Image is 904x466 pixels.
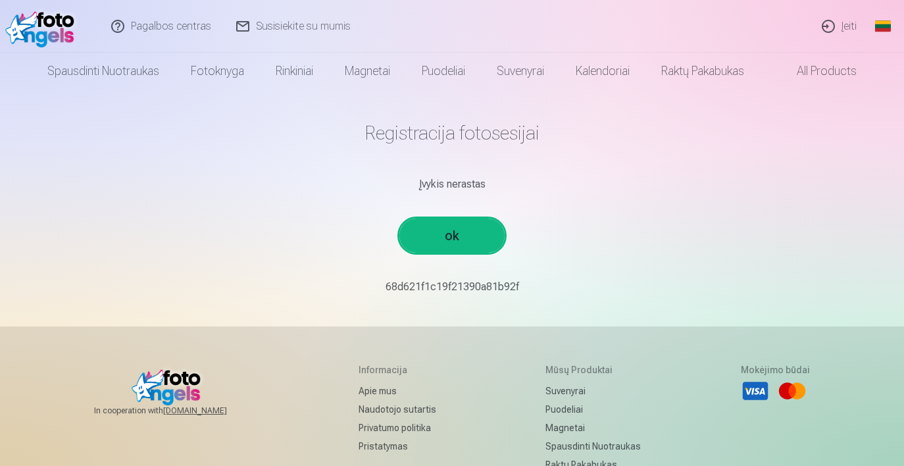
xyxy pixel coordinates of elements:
[545,419,641,437] a: Magnetai
[560,53,645,90] a: Kalendoriai
[32,53,175,90] a: Spausdinti nuotraukas
[359,363,446,376] h5: Informacija
[175,53,260,90] a: Fotoknyga
[359,437,446,455] a: Pristatymas
[359,382,446,400] a: Apie mus
[406,53,481,90] a: Puodeliai
[545,382,641,400] a: Suvenyrai
[481,53,560,90] a: Suvenyrai
[163,405,259,416] a: [DOMAIN_NAME]
[5,5,81,47] img: /fa2
[741,363,810,376] h5: Mokėjimo būdai
[260,53,329,90] a: Rinkiniai
[68,279,836,295] p: 68d621f1c19f21390a81b92f￼￼
[94,405,259,416] span: In cooperation with
[399,219,505,253] a: ok
[68,176,836,192] div: Įvykis nerastas
[545,363,641,376] h5: Mūsų produktai
[760,53,872,90] a: All products
[359,400,446,419] a: Naudotojo sutartis
[545,400,641,419] a: Puodeliai
[645,53,760,90] a: Raktų pakabukas
[741,376,770,405] li: Visa
[329,53,406,90] a: Magnetai
[778,376,807,405] li: Mastercard
[359,419,446,437] a: Privatumo politika
[545,437,641,455] a: Spausdinti nuotraukas
[68,121,836,145] h1: Registracija fotosesijai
